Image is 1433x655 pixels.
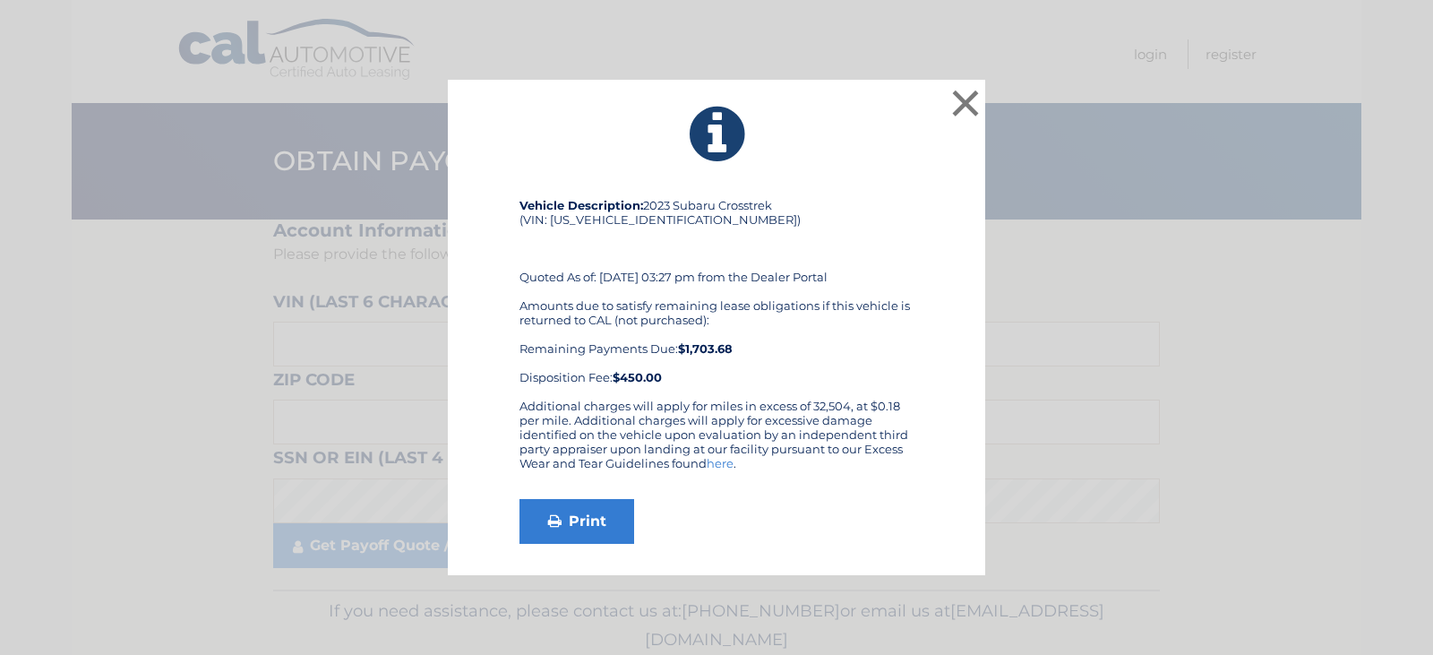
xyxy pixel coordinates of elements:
[519,198,643,212] strong: Vehicle Description:
[678,341,733,356] b: $1,703.68
[519,399,914,485] div: Additional charges will apply for miles in excess of 32,504, at $0.18 per mile. Additional charge...
[707,456,734,470] a: here
[519,198,914,399] div: 2023 Subaru Crosstrek (VIN: [US_VEHICLE_IDENTIFICATION_NUMBER]) Quoted As of: [DATE] 03:27 pm fro...
[948,85,983,121] button: ×
[519,298,914,384] div: Amounts due to satisfy remaining lease obligations if this vehicle is returned to CAL (not purcha...
[519,499,634,544] a: Print
[613,370,662,384] strong: $450.00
